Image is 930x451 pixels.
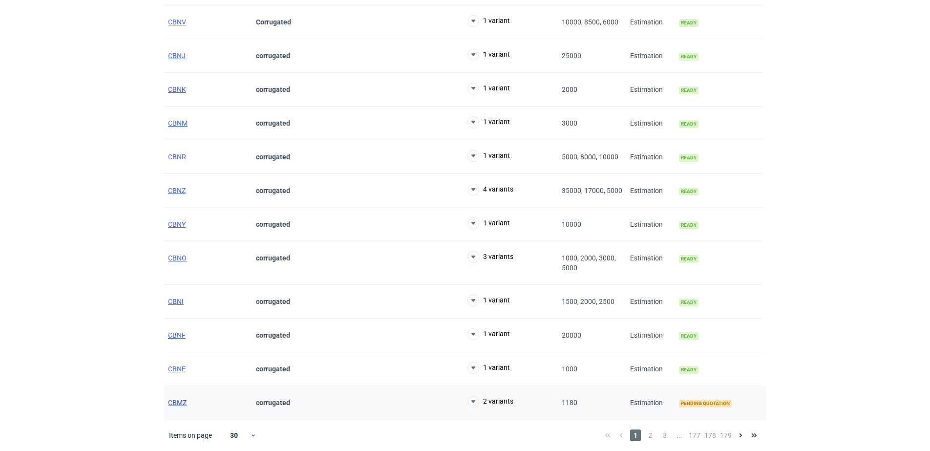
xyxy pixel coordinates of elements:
div: 30 [218,429,250,442]
strong: corrugated [256,220,290,228]
span: 3 [659,430,670,441]
button: 1 variant [467,150,510,162]
span: Ready [679,19,698,27]
div: Estimation [626,241,675,285]
strong: corrugated [256,86,290,93]
a: CBNE [168,365,186,373]
span: 1 [630,430,641,441]
button: 1 variant [467,116,510,128]
span: 35000, 17000, 5000 [562,187,622,194]
div: Estimation [626,39,675,73]
a: CBNZ [168,187,186,194]
span: ... [674,430,685,441]
a: CBNO [168,254,187,262]
div: Estimation [626,285,675,319]
a: CBNK [168,86,186,93]
div: Estimation [626,208,675,241]
a: CBNJ [168,52,186,60]
span: 3000 [562,119,577,127]
span: Items on page [169,430,212,440]
button: 1 variant [467,217,510,229]
a: CBNI [168,298,184,305]
span: 1500, 2000, 2500 [562,298,614,305]
span: 178 [704,430,716,441]
span: 179 [720,430,732,441]
span: Ready [679,86,698,94]
span: 2000 [562,86,577,93]
span: 20000 [562,331,581,339]
span: Ready [679,120,698,128]
strong: corrugated [256,298,290,305]
button: 1 variant [467,295,510,306]
strong: corrugated [256,331,290,339]
span: 10000, 8500, 6000 [562,18,618,26]
a: CBNF [168,331,186,339]
a: CBNY [168,220,186,228]
strong: corrugated [256,187,290,194]
div: Estimation [626,5,675,39]
strong: corrugated [256,399,290,407]
a: CBNM [168,119,188,127]
button: 1 variant [467,362,510,374]
span: 10000 [562,220,581,228]
button: 1 variant [467,83,510,94]
div: Estimation [626,73,675,107]
div: Estimation [626,174,675,208]
button: 1 variant [467,49,510,61]
a: CBMZ [168,399,187,407]
span: 25000 [562,52,581,60]
button: 2 variants [467,396,513,408]
button: 1 variant [467,15,510,27]
span: Ready [679,299,698,306]
span: Pending quotation [679,400,732,408]
strong: corrugated [256,119,290,127]
span: 1000, 2000, 3000, 5000 [562,254,616,272]
a: CBNR [168,153,186,161]
span: Ready [679,221,698,229]
strong: Corrugated [256,18,291,26]
div: Estimation [626,107,675,140]
button: 3 variants [467,251,513,263]
button: 4 variants [467,184,513,195]
button: 1 variant [467,328,510,340]
div: Estimation [626,352,675,386]
a: CBNV [168,18,186,26]
strong: corrugated [256,52,290,60]
span: Ready [679,332,698,340]
span: Ready [679,53,698,61]
div: Estimation [626,386,675,420]
span: Ready [679,154,698,162]
span: 2 [645,430,655,441]
div: Estimation [626,140,675,174]
span: 1180 [562,399,577,407]
span: Ready [679,366,698,374]
strong: corrugated [256,254,290,262]
strong: corrugated [256,153,290,161]
span: 5000, 8000, 10000 [562,153,618,161]
div: Estimation [626,319,675,352]
span: Ready [679,255,698,263]
strong: corrugated [256,365,290,373]
span: 1000 [562,365,577,373]
span: 177 [689,430,700,441]
span: Ready [679,188,698,195]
